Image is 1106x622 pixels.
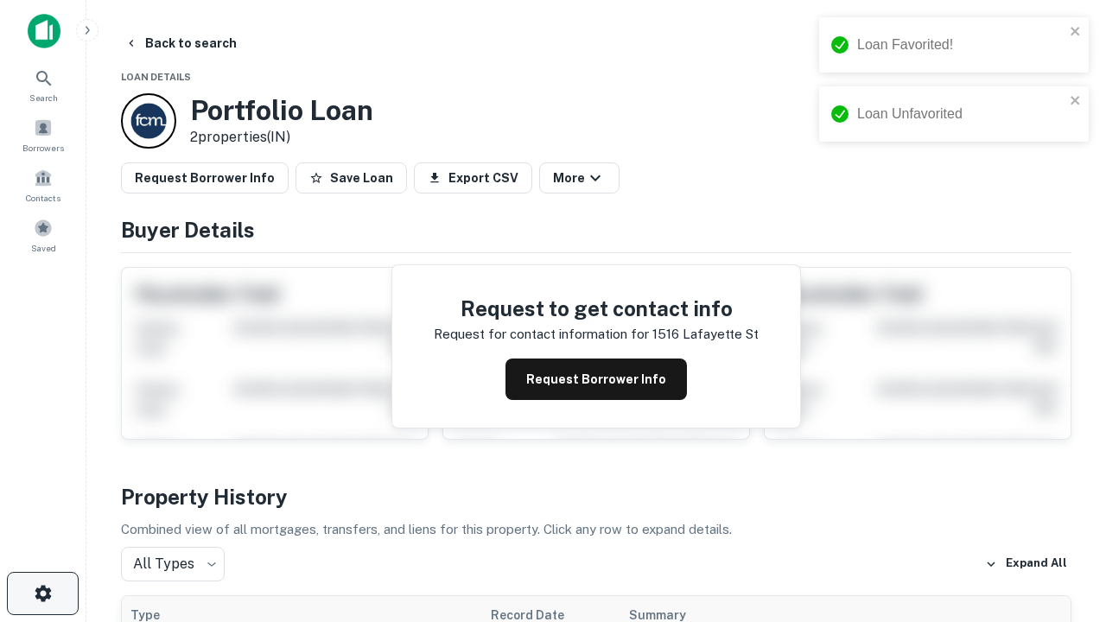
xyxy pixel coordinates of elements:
h4: Request to get contact info [434,293,759,324]
button: Expand All [981,551,1071,577]
span: Contacts [26,191,60,205]
a: Contacts [5,162,81,208]
div: Loan Unfavorited [857,104,1065,124]
div: Loan Favorited! [857,35,1065,55]
span: Borrowers [22,141,64,155]
a: Saved [5,212,81,258]
p: 1516 lafayette st [652,324,759,345]
button: Export CSV [414,162,532,194]
span: Saved [31,241,56,255]
h4: Property History [121,481,1071,512]
div: All Types [121,547,225,581]
a: Borrowers [5,111,81,158]
img: capitalize-icon.png [28,14,60,48]
span: Search [29,91,58,105]
iframe: Chat Widget [1020,428,1106,511]
button: Request Borrower Info [505,359,687,400]
p: Combined view of all mortgages, transfers, and liens for this property. Click any row to expand d... [121,519,1071,540]
button: close [1070,93,1082,110]
button: close [1070,24,1082,41]
button: Request Borrower Info [121,162,289,194]
span: Loan Details [121,72,191,82]
a: Search [5,61,81,108]
h3: Portfolio Loan [190,94,373,127]
p: Request for contact information for [434,324,649,345]
button: More [539,162,620,194]
button: Back to search [118,28,244,59]
button: Save Loan [296,162,407,194]
p: 2 properties (IN) [190,127,373,148]
h4: Buyer Details [121,214,1071,245]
